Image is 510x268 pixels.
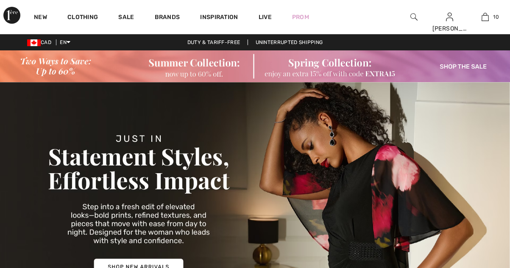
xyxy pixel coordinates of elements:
[67,14,98,22] a: Clothing
[493,13,499,21] span: 10
[3,7,20,24] img: 1ère Avenue
[60,39,70,45] span: EN
[292,13,309,22] a: Prom
[259,13,272,22] a: Live
[446,12,453,22] img: My Info
[446,13,453,21] a: Sign In
[410,12,418,22] img: search the website
[27,39,55,45] span: CAD
[34,14,47,22] a: New
[482,12,489,22] img: My Bag
[27,39,41,46] img: Canadian Dollar
[468,12,503,22] a: 10
[432,24,467,33] div: [PERSON_NAME]
[155,14,180,22] a: Brands
[200,14,238,22] span: Inspiration
[118,14,134,22] a: Sale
